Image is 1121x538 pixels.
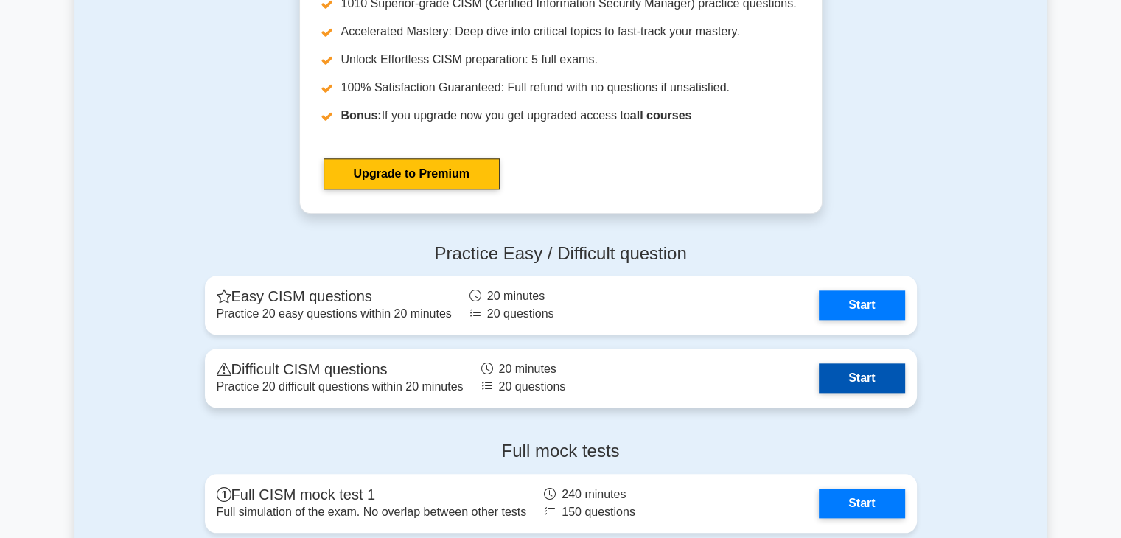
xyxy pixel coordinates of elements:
[324,158,500,189] a: Upgrade to Premium
[819,489,904,518] a: Start
[205,243,917,265] h4: Practice Easy / Difficult question
[819,363,904,393] a: Start
[819,290,904,320] a: Start
[205,441,917,462] h4: Full mock tests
